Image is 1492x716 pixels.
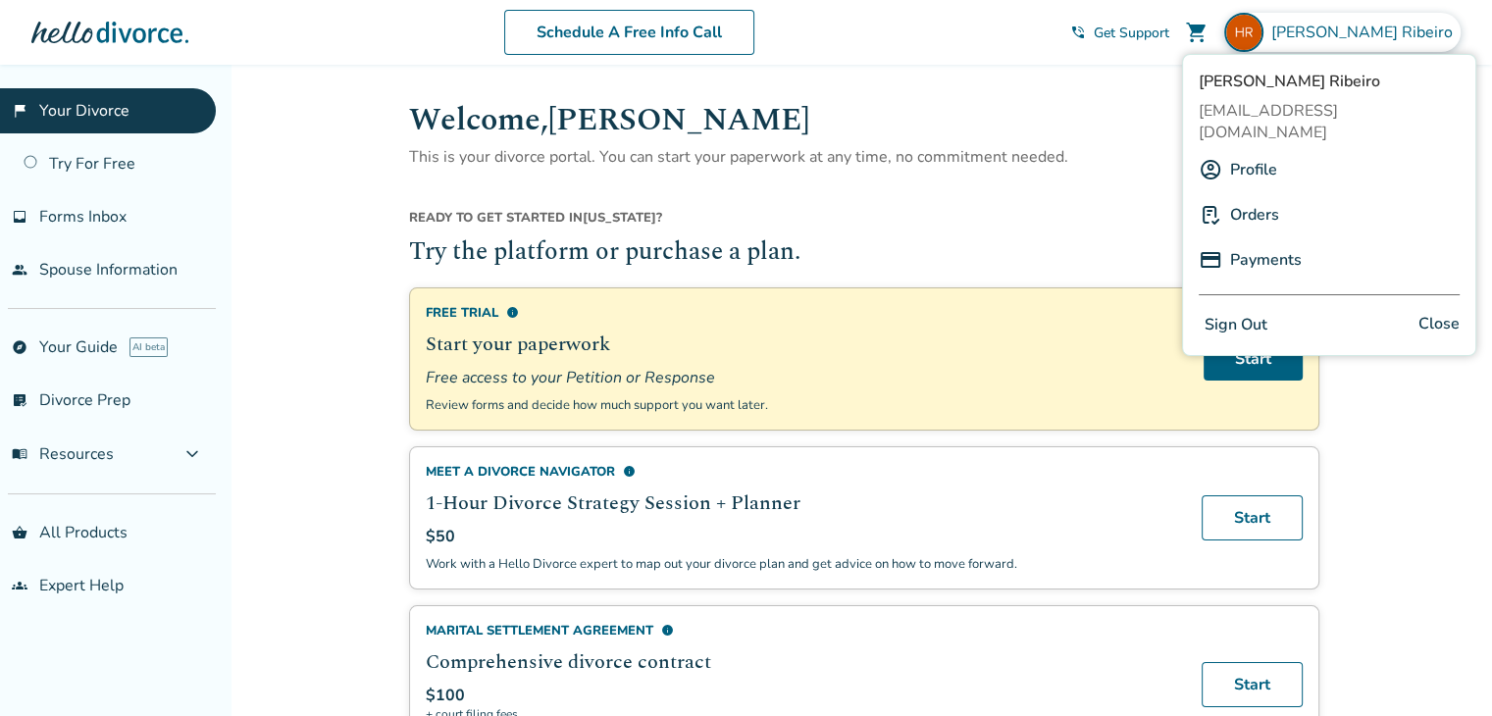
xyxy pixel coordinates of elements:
span: Resources [12,443,114,465]
span: info [661,624,674,637]
span: $100 [426,685,465,706]
a: Start [1204,337,1303,381]
span: [EMAIL_ADDRESS][DOMAIN_NAME] [1199,100,1460,143]
span: [PERSON_NAME] Ribeiro [1199,71,1460,92]
h2: 1-Hour Divorce Strategy Session + Planner [426,488,1178,518]
a: Schedule A Free Info Call [504,10,754,55]
span: groups [12,578,27,593]
div: Meet a divorce navigator [426,463,1178,481]
span: Close [1418,311,1460,339]
span: shopping_basket [12,525,27,540]
span: flag_2 [12,103,27,119]
p: This is your divorce portal. You can start your paperwork at any time, no commitment needed. [409,144,1319,170]
span: [PERSON_NAME] Ribeiro [1271,22,1461,43]
a: Start [1202,495,1303,540]
div: Free Trial [426,304,1180,322]
span: menu_book [12,446,27,462]
div: [US_STATE] ? [409,209,1319,234]
span: people [12,262,27,278]
span: $50 [426,526,455,547]
h2: Comprehensive divorce contract [426,647,1178,677]
span: Free access to your Petition or Response [426,367,1180,388]
span: phone_in_talk [1070,25,1086,40]
a: Payments [1230,241,1302,279]
img: hugo.mesquita.ribeiro@gmail.com [1224,13,1263,52]
span: shopping_cart [1185,21,1209,44]
img: P [1199,203,1222,227]
span: info [623,465,636,478]
p: Work with a Hello Divorce expert to map out your divorce plan and get advice on how to move forward. [426,555,1178,573]
a: phone_in_talkGet Support [1070,24,1169,42]
h2: Try the platform or purchase a plan. [409,234,1319,272]
button: Sign Out [1199,311,1273,339]
span: expand_more [180,442,204,466]
span: info [506,306,519,319]
h2: Start your paperwork [426,330,1180,359]
span: list_alt_check [12,392,27,408]
h1: Welcome, [PERSON_NAME] [409,96,1319,144]
span: explore [12,339,27,355]
p: Review forms and decide how much support you want later. [426,396,1180,414]
span: AI beta [129,337,168,357]
iframe: Chat Widget [1394,622,1492,716]
img: P [1199,248,1222,272]
a: Orders [1230,196,1279,233]
span: Ready to get started in [409,209,583,227]
a: Profile [1230,151,1277,188]
span: Forms Inbox [39,206,127,228]
div: Marital Settlement Agreement [426,622,1178,639]
span: inbox [12,209,27,225]
a: Start [1202,662,1303,707]
img: A [1199,158,1222,181]
span: Get Support [1094,24,1169,42]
